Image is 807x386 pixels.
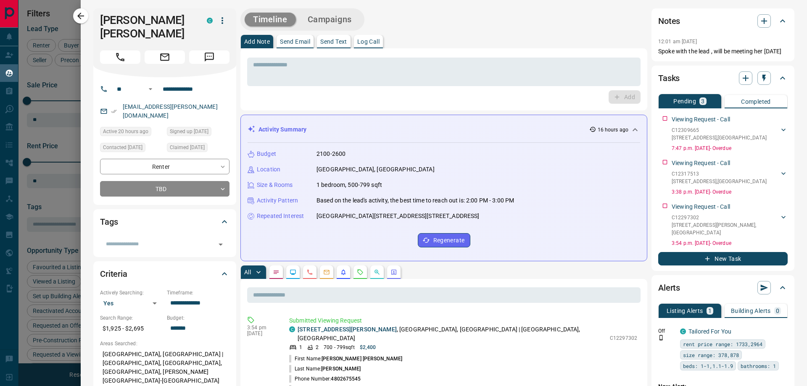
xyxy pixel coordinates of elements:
p: [STREET_ADDRESS] , [GEOGRAPHIC_DATA] [672,178,767,185]
p: Send Email [280,39,310,45]
p: Last Name: [289,365,361,373]
span: [PERSON_NAME] [321,366,361,372]
svg: Lead Browsing Activity [290,269,296,276]
p: 0 [776,308,779,314]
div: Tue Aug 12 2025 [167,143,229,155]
p: Send Text [320,39,347,45]
button: Regenerate [418,233,470,247]
span: Signed up [DATE] [170,127,208,136]
svg: Calls [306,269,313,276]
p: Add Note [244,39,270,45]
div: C12297302[STREET_ADDRESS][PERSON_NAME],[GEOGRAPHIC_DATA] [672,212,788,238]
h2: Tags [100,215,118,228]
p: 3:54 pm [247,325,277,331]
p: [GEOGRAPHIC_DATA], [GEOGRAPHIC_DATA] [316,165,435,174]
svg: Requests [357,269,364,276]
h2: Criteria [100,267,127,281]
span: 4802675545 [331,376,361,382]
p: 2100-2600 [316,150,345,158]
p: [STREET_ADDRESS][PERSON_NAME] , [GEOGRAPHIC_DATA] [672,221,779,236]
p: [GEOGRAPHIC_DATA][STREET_ADDRESS][STREET_ADDRESS] [316,212,479,221]
h2: Tasks [658,71,680,85]
div: Alerts [658,278,788,298]
div: Yes [100,297,163,310]
div: Notes [658,11,788,31]
span: bathrooms: 1 [741,362,776,370]
p: Areas Searched: [100,340,229,347]
div: Thu Aug 14 2025 [100,127,163,139]
div: Renter [100,159,229,174]
span: size range: 378,878 [683,351,739,359]
p: 3:54 p.m. [DATE] - Overdue [672,239,788,247]
p: [DATE] [247,331,277,336]
h1: [PERSON_NAME] [PERSON_NAME] [100,13,194,40]
p: Viewing Request - Call [672,202,730,211]
p: Budget [257,150,276,158]
span: Contacted [DATE] [103,143,142,152]
p: Timeframe: [167,289,229,297]
p: 7:47 p.m. [DATE] - Overdue [672,144,788,152]
svg: Opportunities [374,269,380,276]
p: C12317513 [672,170,767,178]
p: $2,400 [360,344,376,351]
div: condos.ca [289,326,295,332]
svg: Agent Actions [390,269,397,276]
p: Viewing Request - Call [672,115,730,124]
p: , [GEOGRAPHIC_DATA], [GEOGRAPHIC_DATA] | [GEOGRAPHIC_DATA], [GEOGRAPHIC_DATA] [298,325,606,343]
div: Tags [100,212,229,232]
p: Viewing Request - Call [672,159,730,168]
button: Timeline [245,13,296,26]
p: 16 hours ago [598,126,628,134]
button: Open [215,239,227,250]
p: 12:01 am [DATE] [658,39,697,45]
svg: Notes [273,269,280,276]
div: Tasks [658,68,788,88]
p: C12297302 [610,334,637,342]
svg: Emails [323,269,330,276]
div: Tue Aug 12 2025 [167,127,229,139]
p: 3 [701,98,704,104]
button: Open [145,84,156,94]
p: Activity Summary [258,125,306,134]
svg: Push Notification Only [658,335,664,341]
div: TBD [100,181,229,197]
p: 1 [708,308,712,314]
a: [STREET_ADDRESS][PERSON_NAME] [298,326,397,333]
div: Activity Summary16 hours ago [248,122,640,137]
p: 1 bedroom, 500-799 sqft [316,181,382,189]
p: 2 [316,344,319,351]
button: New Task [658,252,788,265]
p: Search Range: [100,314,163,322]
p: Completed [741,99,771,105]
p: Submitted Viewing Request [289,316,637,325]
span: Email [145,50,185,64]
p: C12297302 [672,214,779,221]
p: [STREET_ADDRESS] , [GEOGRAPHIC_DATA] [672,134,767,142]
svg: Listing Alerts [340,269,347,276]
span: [PERSON_NAME] [PERSON_NAME] [322,356,402,362]
svg: Email Verified [111,108,117,114]
p: Off [658,327,675,335]
p: Size & Rooms [257,181,293,189]
a: [EMAIL_ADDRESS][PERSON_NAME][DOMAIN_NAME] [123,103,218,119]
p: Activity Pattern [257,196,298,205]
p: $1,925 - $2,695 [100,322,163,336]
h2: Notes [658,14,680,28]
p: 3:38 p.m. [DATE] - Overdue [672,188,788,196]
p: First Name: [289,355,402,362]
span: Message [189,50,229,64]
div: Wed Aug 13 2025 [100,143,163,155]
p: Actively Searching: [100,289,163,297]
h2: Alerts [658,281,680,294]
p: Location [257,165,280,174]
p: Budget: [167,314,229,322]
a: Tailored For You [688,328,731,335]
div: condos.ca [680,328,686,334]
p: Pending [673,98,696,104]
div: C12317513[STREET_ADDRESS],[GEOGRAPHIC_DATA] [672,168,788,187]
p: Log Call [357,39,380,45]
span: rent price range: 1733,2964 [683,340,762,348]
span: Claimed [DATE] [170,143,205,152]
p: Building Alerts [731,308,771,314]
div: Criteria [100,264,229,284]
